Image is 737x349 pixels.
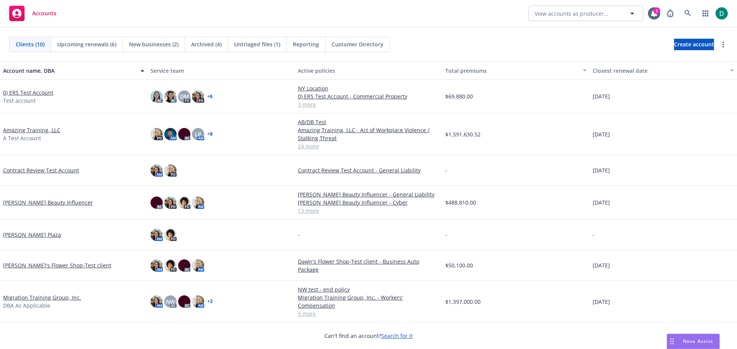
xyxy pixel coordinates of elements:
span: Reporting [293,40,319,48]
a: [PERSON_NAME] Beauty Influencer - General Liability [298,190,439,198]
span: Test account [3,97,36,105]
span: DM [180,92,189,100]
span: Customer Directory [332,40,383,48]
img: photo [164,164,177,177]
img: photo [150,90,163,103]
img: photo [716,7,728,20]
span: [DATE] [593,261,610,269]
button: Total premiums [442,61,590,80]
a: Report a Bug [663,6,678,21]
button: Service team [147,61,295,80]
span: [DATE] [593,92,610,100]
a: Amazing Training, LLC - Act of Workplace Violence / Stalking Threat [298,126,439,142]
img: photo [150,229,163,241]
a: Package [298,265,439,274]
span: $50,100.00 [445,261,473,269]
span: [DATE] [593,198,610,206]
span: Can't find an account? [324,332,413,340]
a: 0) ERS Test Account [3,88,53,97]
a: + 6 [207,94,213,99]
button: Active policies [295,61,442,80]
span: $1,397,000.00 [445,298,481,306]
span: Clients (10) [16,40,45,48]
a: Search [680,6,696,21]
span: Accounts [32,10,56,16]
img: photo [164,128,177,140]
a: NY Location [298,84,439,92]
a: 3 more [298,100,439,108]
img: photo [164,229,177,241]
div: Closest renewal date [593,67,725,75]
img: photo [178,128,190,140]
button: View accounts as producer... [528,6,643,21]
a: Create account [674,39,714,50]
a: Accounts [6,3,59,24]
span: A Test Account [3,134,41,142]
img: photo [192,259,204,272]
a: 5 more [298,310,439,318]
span: View accounts as producer... [535,10,608,18]
span: [DATE] [593,130,610,138]
span: [DATE] [593,166,610,174]
span: Upcoming renewals (6) [57,40,116,48]
span: - [298,231,300,239]
img: photo [192,197,204,209]
a: 0) ERS Test Account - Commercial Property [298,92,439,100]
a: 24 more [298,142,439,150]
span: - [593,231,595,239]
span: [DATE] [593,298,610,306]
img: photo [150,197,163,209]
div: Account name, DBA [3,67,136,75]
span: DBA As Applicable [3,301,50,310]
a: more [719,40,728,49]
a: [PERSON_NAME] Beauty Influencer - Cyber [298,198,439,206]
a: Switch app [698,6,713,21]
img: photo [192,90,204,103]
a: [PERSON_NAME] Beauty Influencer [3,198,93,206]
a: + 8 [207,132,213,136]
a: AB/DB Test [298,118,439,126]
span: Untriaged files (1) [234,40,280,48]
a: Contract Review Test Account - General Liability [298,166,439,174]
div: Drag to move [667,334,677,349]
div: Total premiums [445,67,578,75]
a: 13 more [298,206,439,215]
img: photo [178,197,190,209]
img: photo [178,295,190,308]
a: [PERSON_NAME] Plaza [3,231,61,239]
span: $488,810.00 [445,198,476,206]
img: photo [178,259,190,272]
img: photo [150,128,163,140]
button: Nova Assist [667,334,720,349]
div: Service team [150,67,292,75]
img: photo [164,259,177,272]
a: NW test - end policy [298,285,439,293]
span: LP [195,130,202,138]
a: Dawn's Flower Shop-Test client - Business Auto [298,257,439,265]
img: photo [150,295,163,308]
span: - [445,231,447,239]
a: Search for it [381,332,413,339]
span: Nova Assist [683,338,713,344]
a: Amazing Training, LLC [3,126,60,134]
img: photo [164,90,177,103]
span: NW [166,298,175,306]
div: 1 [653,7,660,14]
a: Contract Review Test Account [3,166,79,174]
div: Active policies [298,67,439,75]
span: Archived (4) [191,40,221,48]
a: [PERSON_NAME]'s Flower Shop-Test client [3,261,111,269]
img: photo [164,197,177,209]
button: Closest renewal date [590,61,737,80]
span: $69,880.00 [445,92,473,100]
a: + 3 [207,299,213,304]
span: - [445,166,447,174]
span: $1,591,630.52 [445,130,481,138]
span: Create account [674,37,714,52]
